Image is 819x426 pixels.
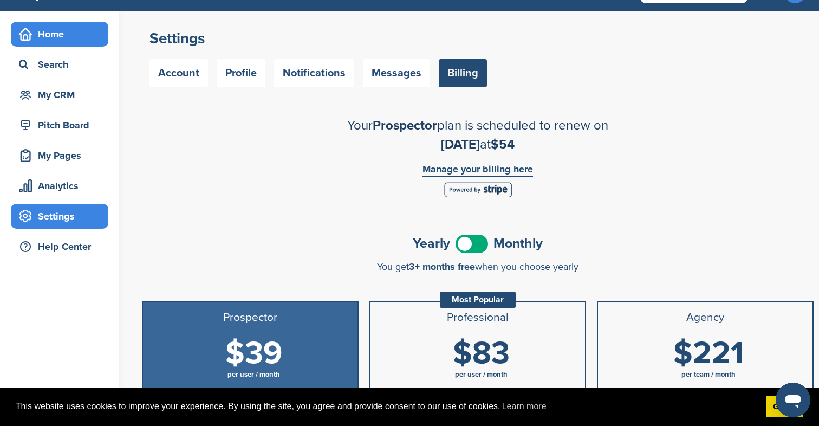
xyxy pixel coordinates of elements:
[227,370,280,379] span: per user / month
[500,398,548,415] a: learn more about cookies
[413,237,450,250] span: Yearly
[440,292,516,308] div: Most Popular
[149,29,806,48] h2: Settings
[493,237,543,250] span: Monthly
[16,55,108,74] div: Search
[16,146,108,165] div: My Pages
[776,383,810,417] iframe: Button to launch messaging window
[149,59,208,87] a: Account
[142,261,814,272] div: You get when you choose yearly
[11,173,108,198] a: Analytics
[16,176,108,196] div: Analytics
[766,396,803,418] a: dismiss cookie message
[444,182,512,197] img: Stripe
[681,370,736,379] span: per team / month
[11,143,108,168] a: My Pages
[422,164,533,177] a: Manage your billing here
[11,82,108,107] a: My CRM
[375,311,581,324] h3: Professional
[16,115,108,135] div: Pitch Board
[11,234,108,259] a: Help Center
[11,204,108,229] a: Settings
[455,370,508,379] span: per user / month
[453,334,510,372] span: $83
[491,137,515,152] span: $54
[16,206,108,226] div: Settings
[439,59,487,87] a: Billing
[363,59,430,87] a: Messages
[602,311,808,324] h3: Agency
[673,334,744,372] span: $221
[16,398,757,415] span: This website uses cookies to improve your experience. By using the site, you agree and provide co...
[11,113,108,138] a: Pitch Board
[274,59,354,87] a: Notifications
[16,237,108,256] div: Help Center
[217,59,265,87] a: Profile
[288,116,667,154] h2: Your plan is scheduled to renew on at
[11,52,108,77] a: Search
[16,24,108,44] div: Home
[409,261,475,273] span: 3+ months free
[225,334,282,372] span: $39
[11,22,108,47] a: Home
[373,118,437,133] span: Prospector
[16,85,108,105] div: My CRM
[441,137,480,152] span: [DATE]
[147,311,353,324] h3: Prospector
